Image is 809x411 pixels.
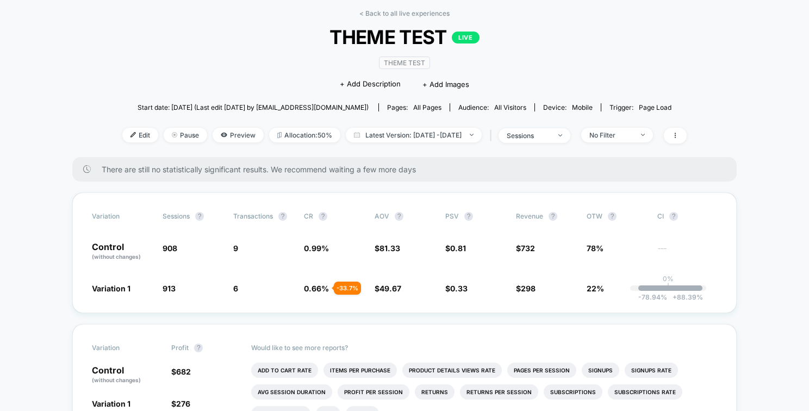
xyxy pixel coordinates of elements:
button: ? [194,344,203,352]
span: 0.99 % [304,244,329,253]
li: Subscriptions Rate [608,384,682,400]
div: Pages: [387,103,441,111]
span: -78.94 % [638,293,667,301]
span: 78% [587,244,603,253]
span: $ [445,244,466,253]
li: Subscriptions [544,384,602,400]
span: $ [171,399,190,408]
span: $ [516,284,536,293]
div: - 33.7 % [334,282,361,295]
span: (without changes) [92,377,141,383]
button: ? [549,212,557,221]
img: rebalance [277,132,282,138]
span: | [487,128,499,144]
li: Returns [415,384,455,400]
span: $ [375,284,401,293]
button: ? [669,212,678,221]
span: THEME TEST [151,26,658,48]
li: Profit Per Session [338,384,409,400]
span: 0.66 % [304,284,329,293]
p: Would like to see more reports? [251,344,718,352]
li: Add To Cart Rate [251,363,318,378]
button: ? [395,212,403,221]
span: $ [171,367,191,376]
span: $ [445,284,468,293]
span: 732 [521,244,535,253]
li: Avg Session Duration [251,384,332,400]
button: ? [319,212,327,221]
span: Latest Version: [DATE] - [DATE] [346,128,482,142]
span: $ [516,244,535,253]
li: Items Per Purchase [323,363,397,378]
span: + [673,293,677,301]
span: 913 [163,284,176,293]
li: Signups [582,363,619,378]
img: end [558,134,562,136]
span: 298 [521,284,536,293]
a: < Back to all live experiences [359,9,450,17]
img: end [470,134,474,136]
span: CR [304,212,313,220]
span: AOV [375,212,389,220]
span: Transactions [233,212,273,220]
div: sessions [507,132,550,140]
span: Pause [164,128,207,142]
div: Audience: [458,103,526,111]
span: Variation [92,212,152,221]
span: all pages [413,103,441,111]
button: ? [608,212,617,221]
span: Variation 1 [92,284,130,293]
span: $ [375,244,400,253]
span: 88.39 % [667,293,703,301]
span: + Add Images [422,80,469,89]
li: Signups Rate [625,363,678,378]
li: Product Details Views Rate [402,363,502,378]
p: Control [92,366,160,384]
li: Pages Per Session [507,363,576,378]
span: PSV [445,212,459,220]
span: + Add Description [340,79,401,90]
button: ? [464,212,473,221]
span: Start date: [DATE] (Last edit [DATE] by [EMAIL_ADDRESS][DOMAIN_NAME]) [138,103,369,111]
button: ? [195,212,204,221]
span: 81.33 [379,244,400,253]
button: ? [278,212,287,221]
img: edit [130,132,136,138]
img: end [641,134,645,136]
span: Theme Test [379,57,430,69]
img: end [172,132,177,138]
span: 6 [233,284,238,293]
span: Variation [92,344,152,352]
span: Preview [213,128,264,142]
span: 9 [233,244,238,253]
span: There are still no statistically significant results. We recommend waiting a few more days [102,165,715,174]
span: --- [657,245,717,261]
span: Variation 1 [92,399,130,408]
span: OTW [587,212,646,221]
span: 0.81 [450,244,466,253]
img: calendar [354,132,360,138]
p: | [667,283,669,291]
span: 0.33 [450,284,468,293]
span: 908 [163,244,177,253]
span: CI [657,212,717,221]
p: Control [92,242,152,261]
p: LIVE [452,32,479,43]
span: Edit [122,128,158,142]
span: Device: [534,103,601,111]
span: Page Load [639,103,671,111]
span: mobile [572,103,593,111]
span: 49.67 [379,284,401,293]
span: 22% [587,284,604,293]
span: All Visitors [494,103,526,111]
span: Revenue [516,212,543,220]
li: Returns Per Session [460,384,538,400]
span: (without changes) [92,253,141,260]
span: Sessions [163,212,190,220]
div: No Filter [589,131,633,139]
span: Profit [171,344,189,352]
span: 682 [176,367,191,376]
div: Trigger: [609,103,671,111]
span: Allocation: 50% [269,128,340,142]
p: 0% [663,275,674,283]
